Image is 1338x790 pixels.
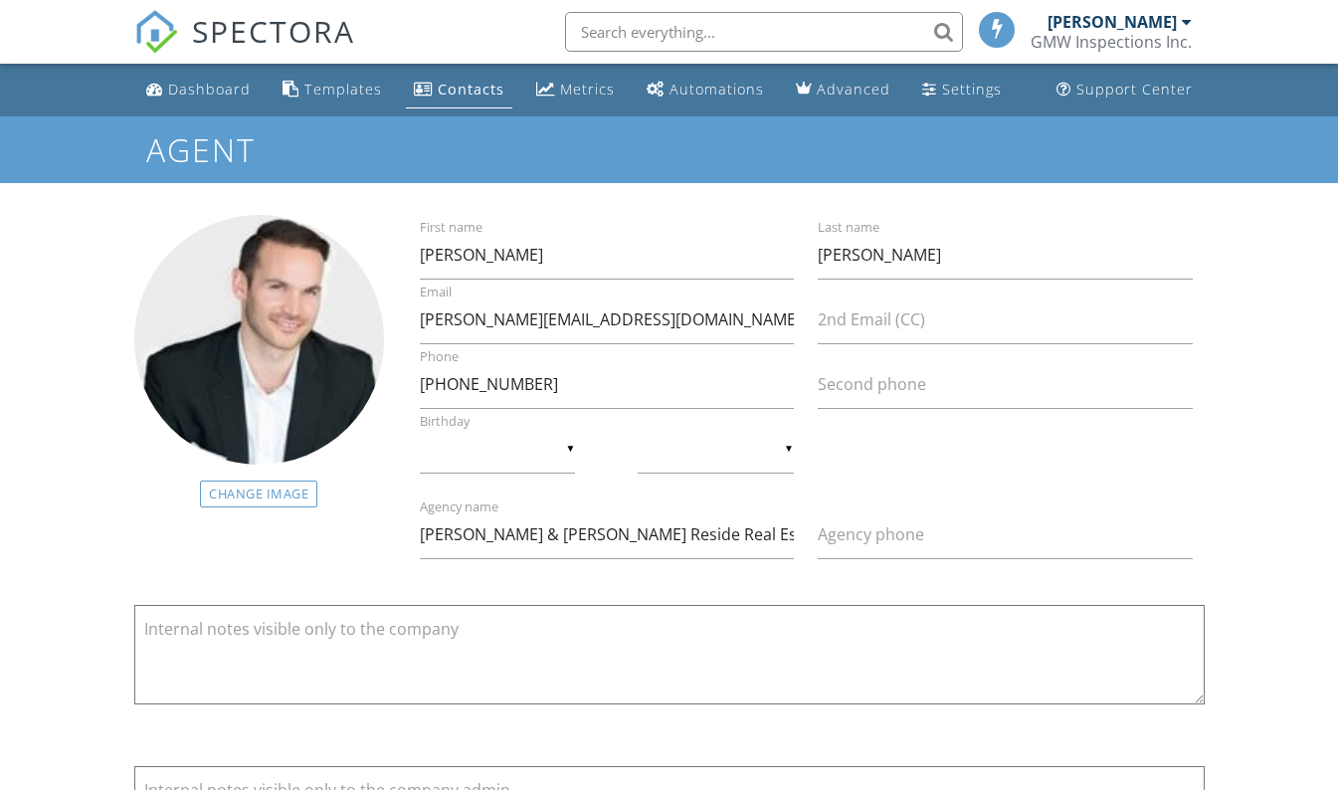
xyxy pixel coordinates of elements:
input: Search everything... [565,12,963,52]
div: [PERSON_NAME] [1048,12,1177,32]
div: Automations [669,80,764,99]
div: Change Image [200,481,317,507]
div: Settings [942,80,1002,99]
div: Support Center [1076,80,1193,99]
a: Support Center [1049,72,1201,108]
a: Templates [275,72,390,108]
label: Internal notes visible only to the company [134,608,459,640]
h1: Agent [146,132,1191,167]
label: 2nd Email (CC) [818,308,925,330]
div: GMW Inspections Inc. [1031,32,1192,52]
label: Last name [818,219,879,237]
a: Settings [914,72,1010,108]
label: Birthday [420,413,470,431]
span: SPECTORA [192,10,355,52]
div: Dashboard [168,80,251,99]
label: Second phone [818,373,926,395]
a: Contacts [406,72,512,108]
label: Email [420,284,452,301]
label: Agency phone [818,523,924,545]
div: Templates [304,80,382,99]
a: Advanced [788,72,898,108]
a: Dashboard [138,72,259,108]
a: Automations (Basic) [639,72,772,108]
a: SPECTORA [134,27,355,69]
img: The Best Home Inspection Software - Spectora [134,10,178,54]
label: Agency name [420,498,498,516]
label: Phone [420,348,459,366]
div: Advanced [817,80,890,99]
label: First name [420,219,482,237]
div: Contacts [438,80,504,99]
div: Metrics [560,80,615,99]
a: Metrics [528,72,623,108]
